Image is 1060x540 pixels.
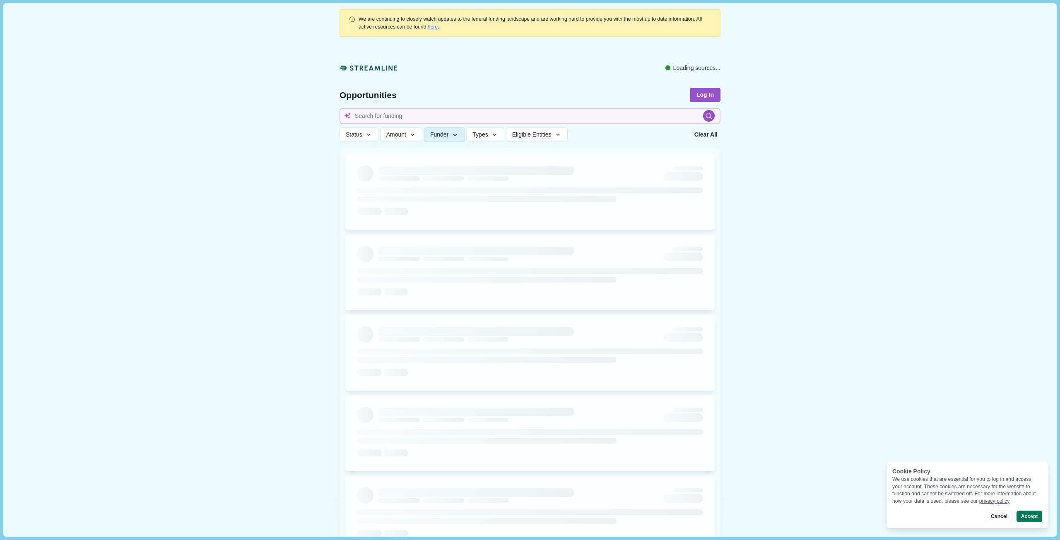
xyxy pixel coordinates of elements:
[986,511,1012,522] button: Cancel
[386,131,406,138] span: Amount
[359,15,711,31] div: .
[690,88,720,102] button: Log In
[466,127,504,142] button: Types
[359,16,702,29] span: We are continuing to closely watch updates to the federal funding landscape and are working hard ...
[512,131,552,138] span: Eligible Entities
[691,127,720,142] button: Clear All
[340,108,720,124] input: Search for funding
[673,64,720,72] span: Loading sources...
[346,131,362,138] span: Status
[428,24,438,30] a: here
[340,127,378,142] button: Status
[1017,511,1042,522] button: Accept
[340,91,397,99] span: Opportunities
[424,127,465,142] button: Funder
[472,131,488,138] span: Types
[979,498,1010,504] a: privacy policy
[892,468,930,475] span: Cookie Policy
[430,131,448,138] span: Funder
[380,127,423,142] button: Amount
[892,476,1042,505] div: We use cookies that are essential for you to log in and access your account. These cookies are ne...
[506,127,568,142] button: Eligible Entities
